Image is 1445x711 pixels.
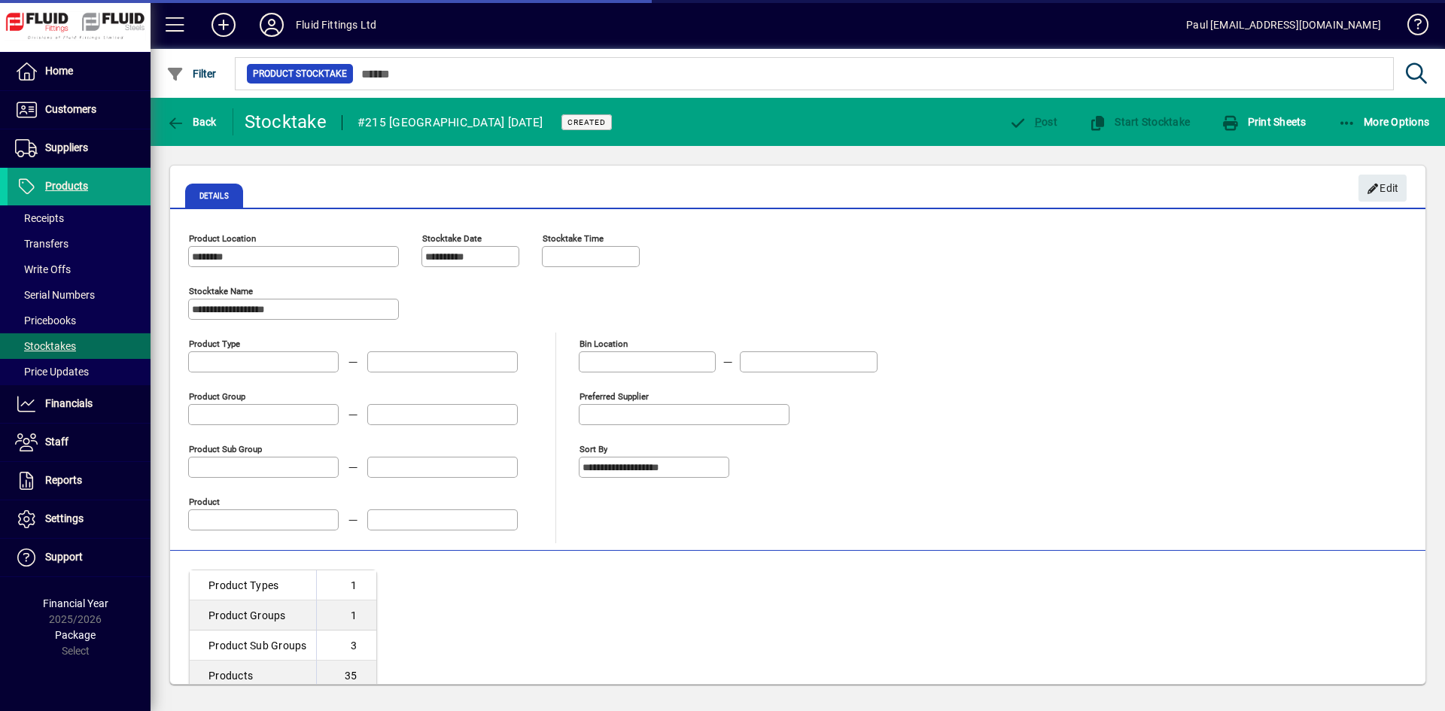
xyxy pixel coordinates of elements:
span: Support [45,551,83,563]
span: Back [166,116,217,128]
mat-label: Product Location [189,233,256,244]
mat-label: Sort By [580,444,607,454]
span: Reports [45,474,82,486]
a: Home [8,53,151,90]
a: Settings [8,500,151,538]
button: Filter [163,60,221,87]
span: Stocktakes [15,340,76,352]
td: Product Groups [190,600,316,630]
a: Staff [8,424,151,461]
td: 1 [316,600,376,630]
span: Products [45,180,88,192]
span: Settings [45,512,84,524]
span: Filter [166,68,217,80]
button: More Options [1334,108,1434,135]
a: Reports [8,462,151,500]
span: Suppliers [45,141,88,153]
span: Customers [45,103,96,115]
td: Products [190,661,316,691]
mat-label: Product Group [189,391,245,402]
a: Pricebooks [8,308,151,333]
a: Customers [8,91,151,129]
button: Add [199,11,248,38]
button: Print Sheets [1218,108,1310,135]
span: Financials [45,397,93,409]
span: Transfers [15,238,68,250]
div: #215 [GEOGRAPHIC_DATA] [DATE] [357,111,543,135]
button: Back [163,108,221,135]
mat-label: Product [189,497,220,507]
a: Knowledge Base [1396,3,1426,52]
span: Package [55,629,96,641]
a: Support [8,539,151,576]
button: Start Stocktake [1085,108,1194,135]
a: Serial Numbers [8,282,151,308]
span: Print Sheets [1221,116,1307,128]
mat-label: Stocktake Name [189,286,253,296]
div: Paul [EMAIL_ADDRESS][DOMAIN_NAME] [1186,13,1381,37]
div: Fluid Fittings Ltd [296,13,376,37]
span: Write Offs [15,263,71,275]
a: Suppliers [8,129,151,167]
mat-label: Stocktake Time [543,233,604,244]
mat-label: Stocktake Date [422,233,482,244]
a: Stocktakes [8,333,151,359]
td: 35 [316,661,376,691]
td: 1 [316,570,376,600]
span: Created [567,117,606,127]
span: Staff [45,436,68,448]
span: Receipts [15,212,64,224]
mat-label: Product Sub group [189,444,262,454]
a: Financials [8,385,151,423]
a: Price Updates [8,359,151,384]
span: Serial Numbers [15,289,95,301]
button: Edit [1358,175,1407,202]
span: Start Stocktake [1089,116,1190,128]
a: Receipts [8,205,151,231]
span: Home [45,65,73,77]
span: Financial Year [43,597,108,609]
span: More Options [1338,116,1430,128]
app-page-header-button: Back [151,108,233,135]
td: 3 [316,630,376,661]
div: Stocktake [245,110,327,134]
span: Product Stocktake [253,66,347,81]
mat-label: Preferred Supplier [580,391,649,402]
span: Edit [1367,176,1399,201]
mat-label: Bin Location [580,339,628,349]
td: Product Sub Groups [190,630,316,661]
a: Transfers [8,231,151,257]
mat-label: Product Type [189,339,240,349]
a: Write Offs [8,257,151,282]
span: Pricebooks [15,314,76,327]
span: Price Updates [15,366,89,378]
span: Details [185,184,243,208]
td: Product Types [190,570,316,600]
button: Profile [248,11,296,38]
